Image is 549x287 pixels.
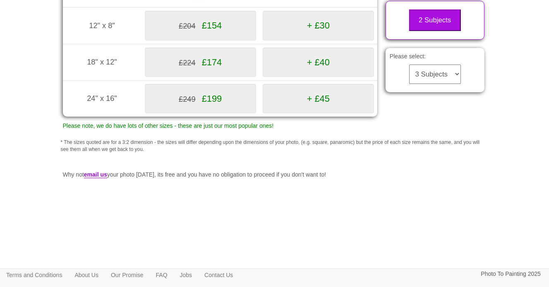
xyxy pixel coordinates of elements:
[202,57,222,67] span: £174
[150,269,174,281] a: FAQ
[307,57,330,67] span: + £40
[481,269,541,279] p: Photo To Painting 2025
[174,269,199,281] a: Jobs
[84,171,107,178] a: email us
[386,48,484,92] div: Please select:
[89,22,115,30] span: 12" x 8"
[409,10,461,31] button: 2 Subjects
[202,93,222,104] span: £199
[63,121,378,131] p: Please note, we do have lots of other sizes - these are just our most popular ones!
[63,170,487,180] p: Why not your photo [DATE], its free and you have no obligation to proceed if you don't want to!
[307,93,330,104] span: + £45
[68,269,105,281] a: About Us
[87,58,117,66] span: 18" x 12"
[179,59,195,67] span: £224
[202,20,222,31] span: £154
[198,269,239,281] a: Contact Us
[61,139,489,153] p: * The sizes quoted are for a 3:2 dimension - the sizes will differ depending upon the dimensions ...
[179,95,195,103] span: £249
[87,94,117,103] span: 24" x 16"
[307,20,330,31] span: + £30
[179,22,195,30] span: £204
[105,269,150,281] a: Our Promise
